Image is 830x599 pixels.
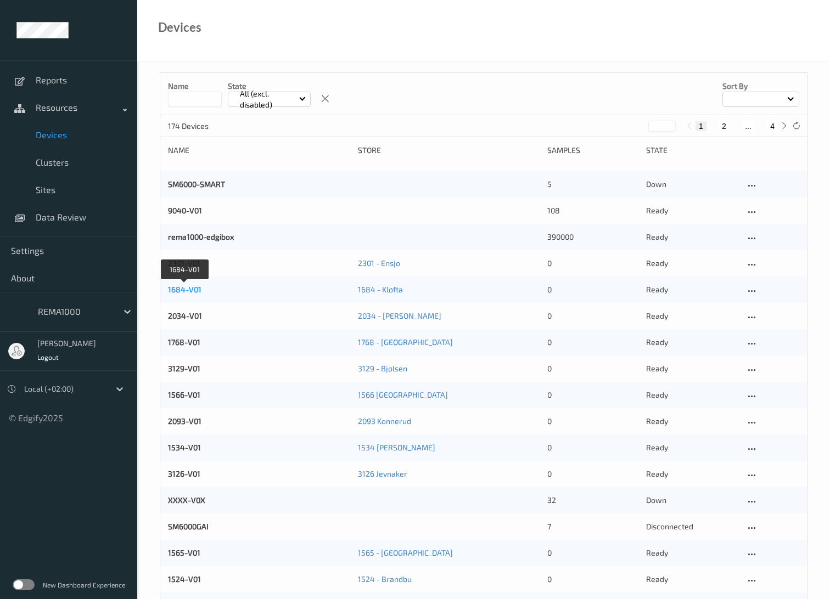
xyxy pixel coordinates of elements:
[646,179,737,190] p: down
[547,442,638,453] div: 0
[168,469,200,478] a: 3126-V01
[646,363,737,374] p: ready
[168,258,200,268] a: 2301-V01
[358,469,407,478] a: 3126 Jevnaker
[358,285,403,294] a: 1684 - Kløfta
[646,284,737,295] p: ready
[646,547,737,558] p: ready
[547,574,638,585] div: 0
[168,311,202,320] a: 2034-V01
[547,231,638,242] div: 390000
[547,337,638,348] div: 0
[646,310,737,321] p: ready
[358,390,448,399] a: 1566 [GEOGRAPHIC_DATA]
[646,231,737,242] p: ready
[358,364,407,373] a: 3129 - Bjølsen
[358,337,453,347] a: 1768 - [GEOGRAPHIC_DATA]
[168,145,350,156] div: Name
[168,522,209,531] a: SM6000GAI
[547,284,638,295] div: 0
[168,121,250,132] p: 174 Devices
[547,416,638,427] div: 0
[547,258,638,269] div: 0
[358,443,435,452] a: 1534 [PERSON_NAME]
[358,311,441,320] a: 2034 - [PERSON_NAME]
[547,310,638,321] div: 0
[168,206,202,215] a: 9040-V01
[646,258,737,269] p: ready
[358,145,540,156] div: Store
[358,574,412,584] a: 1524 - Brandbu
[547,547,638,558] div: 0
[168,548,200,557] a: 1565-V01
[719,121,730,131] button: 2
[646,337,737,348] p: ready
[358,258,400,268] a: 2301 - Ensjø
[168,390,200,399] a: 1566-V01
[547,389,638,400] div: 0
[168,179,225,189] a: SM6000-SMART
[547,363,638,374] div: 0
[646,145,737,156] div: State
[547,521,638,532] div: 7
[646,442,737,453] p: ready
[646,205,737,216] p: ready
[168,574,201,584] a: 1524-V01
[168,81,222,92] p: Name
[547,468,638,479] div: 0
[168,232,234,241] a: rema1000-edgibox
[547,145,638,156] div: Samples
[646,468,737,479] p: ready
[742,121,755,131] button: ...
[696,121,706,131] button: 1
[158,22,201,33] div: Devices
[168,285,201,294] a: 1684-V01
[358,416,411,426] a: 2093 Konnerud
[722,81,799,92] p: Sort by
[228,81,311,92] p: State
[646,574,737,585] p: ready
[547,179,638,190] div: 5
[168,495,205,505] a: XXXX-V0X
[168,337,200,347] a: 1768-V01
[168,416,201,426] a: 2093-V01
[168,364,200,373] a: 3129-V01
[646,389,737,400] p: ready
[547,495,638,506] div: 32
[767,121,778,131] button: 4
[547,205,638,216] div: 108
[646,521,737,532] p: disconnected
[236,88,299,110] p: All (excl. disabled)
[646,495,737,506] p: down
[168,443,201,452] a: 1534-V01
[646,416,737,427] p: ready
[358,548,453,557] a: 1565 - [GEOGRAPHIC_DATA]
